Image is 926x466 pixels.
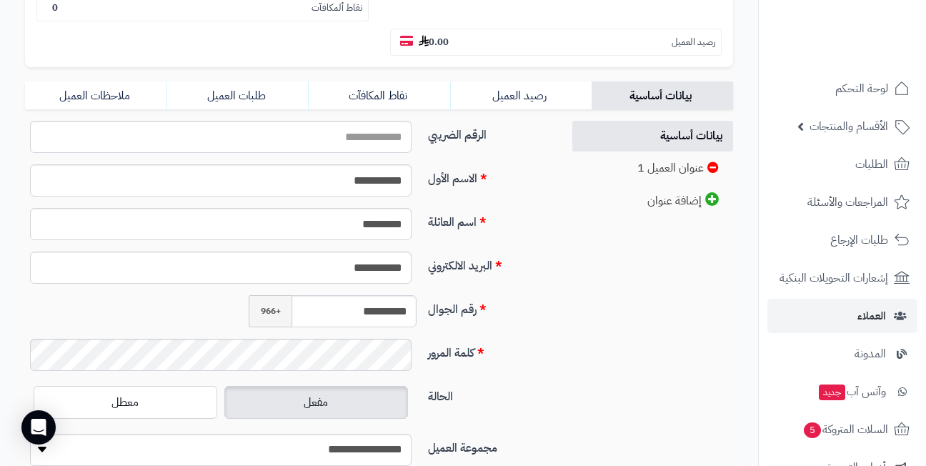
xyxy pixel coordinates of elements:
label: اسم العائلة [422,208,557,231]
span: جديد [819,385,845,400]
a: طلبات الإرجاع [767,223,917,257]
a: رصيد العميل [450,81,592,110]
a: الطلبات [767,147,917,182]
span: وآتس آب [817,382,886,402]
span: طلبات الإرجاع [830,230,888,250]
b: 0 [52,1,58,14]
a: السلات المتروكة5 [767,412,917,447]
div: Open Intercom Messenger [21,410,56,445]
label: مجموعة العميل [422,434,557,457]
span: السلات المتروكة [802,420,888,440]
a: إضافة عنوان [572,185,733,217]
a: ملاحظات العميل [25,81,166,110]
a: المدونة [767,337,917,371]
label: كلمة المرور [422,339,557,362]
b: 0.00 [419,35,449,49]
label: البريد الالكتروني [422,252,557,274]
span: المدونة [855,344,886,364]
a: طلبات العميل [166,81,308,110]
a: بيانات أساسية [592,81,733,110]
span: العملاء [857,306,886,326]
span: الأقسام والمنتجات [810,116,888,137]
a: المراجعات والأسئلة [767,185,917,219]
span: المراجعات والأسئلة [807,192,888,212]
span: مفعل [304,394,328,411]
span: الطلبات [855,154,888,174]
span: معطل [111,394,139,411]
a: وآتس آبجديد [767,375,917,409]
span: إشعارات التحويلات البنكية [780,268,888,288]
a: بيانات أساسية [572,121,733,152]
label: رقم الجوال [422,295,557,318]
small: نقاط ألمكافآت [312,1,362,15]
a: العملاء [767,299,917,333]
label: الرقم الضريبي [422,121,557,144]
span: 5 [804,422,821,438]
label: الاسم الأول [422,164,557,187]
a: عنوان العميل 1 [572,153,733,184]
a: لوحة التحكم [767,71,917,106]
span: لوحة التحكم [835,79,888,99]
a: إشعارات التحويلات البنكية [767,261,917,295]
a: نقاط المكافآت [308,81,449,110]
label: الحالة [422,382,557,405]
img: logo-2.png [829,35,912,65]
small: رصيد العميل [672,36,715,49]
span: +966 [249,295,292,327]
